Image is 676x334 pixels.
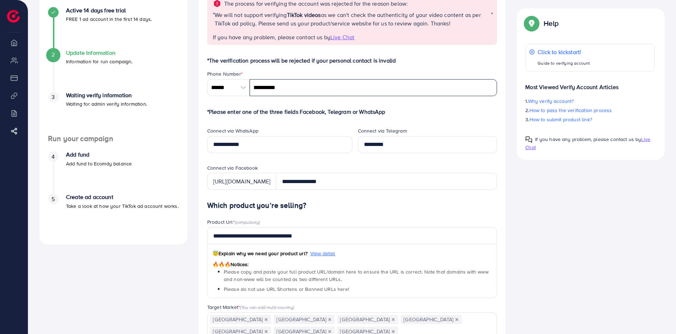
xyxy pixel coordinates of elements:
[66,100,147,108] p: Waiting for admin verify information.
[235,219,260,225] span: (compulsory)
[455,318,459,321] button: Deselect Australia
[207,173,276,190] div: [URL][DOMAIN_NAME]
[66,151,132,158] h4: Add fund
[264,318,268,321] button: Deselect Pakistan
[213,250,307,257] span: Explain why we need your product url?
[224,268,489,282] span: Please copy and paste your full product URL/domain here to ensure the URL is correct. Note that d...
[530,107,612,114] span: How to pass the verification process
[40,134,187,143] h4: Run your campaign
[207,164,258,171] label: Connect via Facebook
[207,218,260,225] label: Product Url
[213,261,231,268] span: 🔥🔥🔥
[525,115,655,124] p: 3.
[358,127,407,134] label: Connect via Telegram
[525,77,655,91] p: Most Viewed Verify Account Articles
[207,304,294,311] label: Target Market
[213,261,249,268] span: Notices:
[52,195,55,203] span: 5
[528,98,574,105] span: Why verify account?
[66,15,152,23] p: FREE 1 ad account in the first 14 days.
[52,93,55,101] span: 3
[213,11,215,33] span: "
[66,202,179,210] p: Take a look at how your TikTok ad account works.
[240,304,294,310] span: (You can add multi-country)
[337,315,398,324] span: [GEOGRAPHIC_DATA]
[213,33,330,41] span: If you have any problem, please contact us by
[40,92,187,134] li: Waiting verify information
[40,7,187,49] li: Active 14 days free trial
[538,48,590,56] p: Click to kickstart!
[328,330,331,333] button: Deselect Canada
[530,116,592,123] span: How to submit product link?
[7,10,20,23] img: logo
[330,33,354,41] span: Live Chat
[40,151,187,194] li: Add fund
[52,51,55,59] span: 2
[66,194,179,200] h4: Create ad account
[646,302,671,329] iframe: Chat
[391,330,395,333] button: Deselect Italy
[52,153,55,161] span: 4
[66,49,133,56] h4: Update Information
[401,315,462,324] span: [GEOGRAPHIC_DATA]
[66,57,133,66] p: Information for run campaign.
[535,136,641,143] span: If you have any problem, please contact us by
[491,11,493,33] span: "
[215,11,491,28] p: We will not support verifying as we can't check the authenticity of your video content as per Tik...
[525,97,655,105] p: 1.
[224,286,349,293] span: Please do not use URL Shortens or Banned URLs here!
[207,127,258,134] label: Connect via WhatsApp
[525,136,532,143] img: Popup guide
[207,107,497,116] p: *Please enter one of the three fields Facebook, Telegram or WhatsApp
[525,17,538,30] img: Popup guide
[328,318,331,321] button: Deselect United Kingdom
[213,250,219,257] span: 😇
[544,19,558,28] p: Help
[207,56,497,65] p: *The verification process will be rejected if your personal contact is invalid
[391,318,395,321] button: Deselect United Arab Emirates
[287,11,321,19] strong: TikTok videos
[207,201,497,210] h4: Which product you’re selling?
[210,315,271,324] span: [GEOGRAPHIC_DATA]
[40,49,187,92] li: Update Information
[538,59,590,68] p: Guide to verifying account
[40,194,187,236] li: Create ad account
[66,159,132,168] p: Add fund to Ecomdy balance
[310,250,335,257] span: View detail
[525,106,655,115] p: 2.
[66,7,152,14] h4: Active 14 days free trial
[66,92,147,99] h4: Waiting verify information
[264,330,268,333] button: Deselect United States
[207,70,243,77] label: Phone Number
[274,315,335,324] span: [GEOGRAPHIC_DATA]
